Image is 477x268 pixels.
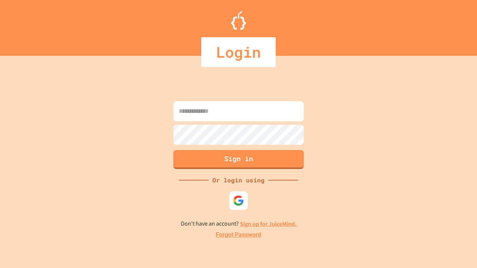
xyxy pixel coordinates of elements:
[240,220,297,228] a: Sign up for JuiceMind.
[233,195,244,206] img: google-icon.svg
[173,150,304,169] button: Sign in
[231,11,246,30] img: Logo.svg
[181,219,297,229] p: Don't have an account?
[216,230,261,239] a: Forgot Password
[201,37,276,67] div: Login
[209,176,268,185] div: Or login using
